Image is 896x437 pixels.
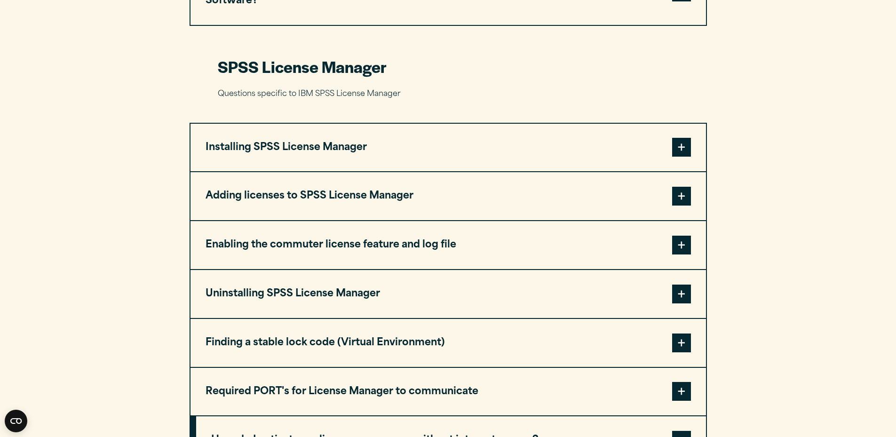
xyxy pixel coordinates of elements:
button: Enabling the commuter license feature and log file [190,221,706,269]
button: Finding a stable lock code (Virtual Environment) [190,319,706,367]
p: Questions specific to IBM SPSS License Manager [218,87,679,101]
h2: SPSS License Manager [218,56,679,77]
button: Open CMP widget [5,410,27,432]
button: Uninstalling SPSS License Manager [190,270,706,318]
button: Adding licenses to SPSS License Manager [190,172,706,220]
button: Installing SPSS License Manager [190,124,706,172]
button: Required PORT's for License Manager to communicate [190,368,706,416]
